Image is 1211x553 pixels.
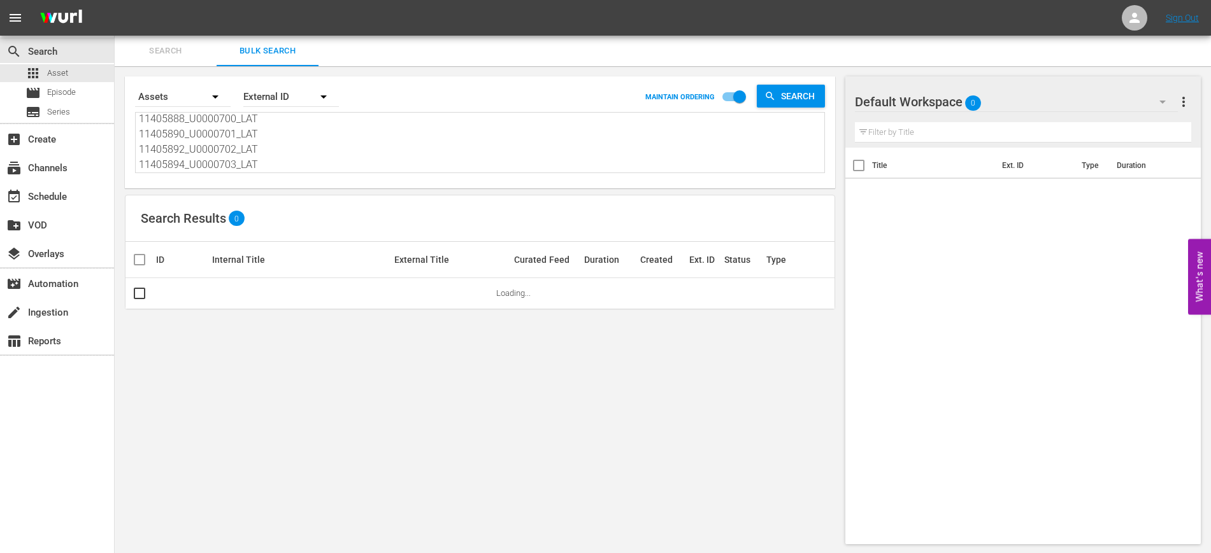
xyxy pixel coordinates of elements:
span: Episode [47,86,76,99]
div: Type [766,255,791,265]
span: Bulk Search [224,44,311,59]
span: Search [776,85,825,108]
span: Schedule [6,189,22,204]
span: Series [47,106,70,118]
span: Overlays [6,246,22,262]
span: menu [8,10,23,25]
div: Internal Title [212,255,391,265]
div: Created [640,255,685,265]
span: Automation [6,276,22,291]
div: Status [724,255,763,265]
div: Assets [135,79,231,115]
button: more_vert [1176,87,1191,117]
span: Search [122,44,209,59]
th: Ext. ID [994,148,1074,183]
span: Create [6,132,22,147]
div: Duration [584,255,636,265]
span: Search [6,44,22,59]
div: External ID [243,79,339,115]
span: Search Results [141,211,226,226]
span: Ingestion [6,305,22,320]
div: Default Workspace [855,84,1177,120]
span: Asset [47,67,68,80]
span: Episode [25,85,41,101]
th: Duration [1109,148,1186,183]
button: Search [757,85,825,108]
span: 0 [965,90,981,116]
img: ans4CAIJ8jUAAAAAAAAAAAAAAAAAAAAAAAAgQb4GAAAAAAAAAAAAAAAAAAAAAAAAJMjXAAAAAAAAAAAAAAAAAAAAAAAAgAT5G... [31,3,92,33]
th: Type [1074,148,1109,183]
div: Feed [549,255,580,265]
th: Title [872,148,994,183]
span: Reports [6,333,22,349]
button: Open Feedback Widget [1188,239,1211,314]
span: VOD [6,218,22,233]
div: ID [156,255,208,265]
span: more_vert [1176,94,1191,109]
span: Asset [25,66,41,81]
span: Loading... [496,288,531,298]
span: Channels [6,160,22,176]
p: MAINTAIN ORDERING [645,93,715,101]
span: Series [25,104,41,120]
div: Curated [514,255,545,265]
div: External Title [394,255,510,265]
span: 0 [229,214,245,223]
div: Ext. ID [689,255,720,265]
textarea: 11405856_U0000684_LAT 11405858_U0000685_LAT 11405860_U0000686_LAT 11405862_U0000687_LAT 11405864_... [139,115,824,172]
a: Sign Out [1166,13,1199,23]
